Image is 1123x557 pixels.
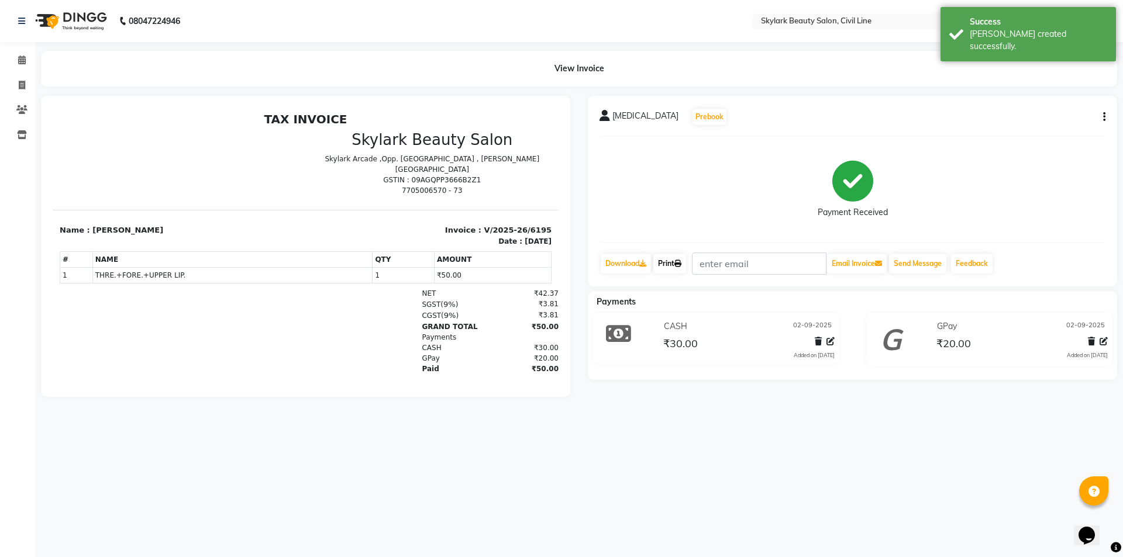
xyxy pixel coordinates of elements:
td: ₹50.00 [381,160,498,175]
th: # [8,144,40,160]
span: GPay [937,320,957,333]
span: ₹30.00 [663,337,698,353]
h2: TAX INVOICE [7,5,499,19]
span: CASH [369,236,388,244]
span: 9% [391,192,403,201]
th: AMOUNT [381,144,498,160]
button: Email Invoice [827,254,887,274]
div: Payments [362,224,434,235]
p: Name : [PERSON_NAME] [7,117,246,129]
span: THRE.+FORE.+UPPER LIP. [43,162,318,173]
span: 02-09-2025 [1066,320,1105,333]
div: Bill created successfully. [970,28,1107,53]
div: ( ) [362,202,434,214]
img: logo [30,5,110,37]
span: GPay [369,247,387,255]
div: ₹20.00 [434,245,506,256]
div: ( ) [362,191,434,203]
td: 1 [8,160,40,175]
div: Success [970,16,1107,28]
div: NET [362,181,434,191]
div: View Invoice [41,51,1117,87]
a: Download [601,254,651,274]
th: QTY [320,144,382,160]
div: [DATE] [472,129,499,139]
div: Payment Received [818,206,888,219]
a: Print [653,254,686,274]
p: GSTIN : 09AGQPP3666B2Z1 [260,67,500,78]
span: CASH [664,320,687,333]
th: NAME [40,144,320,160]
div: ₹3.81 [434,202,506,214]
p: 7705006570 - 73 [260,78,500,88]
b: 08047224946 [129,5,180,37]
button: Send Message [889,254,946,274]
div: ₹3.81 [434,191,506,203]
h3: Skylark Beauty Salon [260,23,500,41]
p: Invoice : V/2025-26/6195 [260,117,500,129]
div: Paid [362,256,434,267]
input: enter email [692,252,826,275]
span: 02-09-2025 [793,320,832,333]
div: ₹50.00 [434,214,506,224]
div: GRAND TOTAL [362,214,434,224]
div: ₹42.37 [434,181,506,191]
span: [MEDICAL_DATA] [612,110,678,126]
div: ₹50.00 [434,256,506,267]
button: Prebook [693,109,726,125]
span: SGST [369,193,388,201]
div: Date : [446,129,470,139]
span: Payments [597,296,636,307]
span: ₹20.00 [936,337,971,353]
iframe: chat widget [1074,510,1111,545]
a: Feedback [951,254,993,274]
span: 9% [391,203,404,212]
div: ₹30.00 [434,235,506,245]
p: Skylark Arcade ,Opp. [GEOGRAPHIC_DATA] , [PERSON_NAME][GEOGRAPHIC_DATA] [260,46,500,67]
div: Added on [DATE] [1067,351,1108,359]
td: 1 [320,160,382,175]
span: CGST [369,204,388,212]
div: Added on [DATE] [794,351,835,359]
